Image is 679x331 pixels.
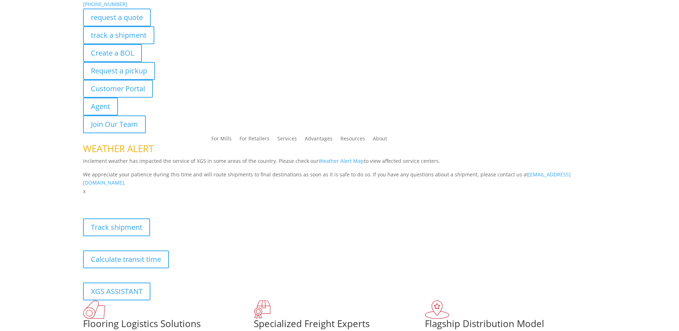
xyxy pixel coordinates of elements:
a: Calculate transit time [83,250,169,268]
a: Resources [340,136,365,144]
a: For Retailers [240,136,269,144]
a: For Mills [211,136,232,144]
a: Create a BOL [83,44,142,62]
img: xgs-icon-flagship-distribution-model-red [425,300,449,319]
span: WEATHER ALERT [83,142,154,155]
a: request a quote [83,9,151,26]
a: About [373,136,387,144]
a: Request a pickup [83,62,155,80]
img: xgs-icon-total-supply-chain-intelligence-red [83,300,105,319]
a: Services [277,136,297,144]
a: Advantages [305,136,333,144]
a: track a shipment [83,26,154,44]
img: xgs-icon-focused-on-flooring-red [254,300,271,319]
a: XGS ASSISTANT [83,283,150,300]
a: [PHONE_NUMBER] [83,1,127,7]
b: Visibility, transparency, and control for your entire supply chain. [83,197,242,203]
a: Track shipment [83,218,150,236]
a: Agent [83,98,118,115]
p: Inclement weather has impacted the service of XGS in some areas of the country. Please check our ... [83,157,596,170]
a: Weather Alert Map [319,157,364,164]
p: We appreciate your patience during this time and will route shipments to final destinations as so... [83,170,596,187]
a: Join Our Team [83,115,146,133]
p: x [83,187,596,196]
a: Customer Portal [83,80,153,98]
